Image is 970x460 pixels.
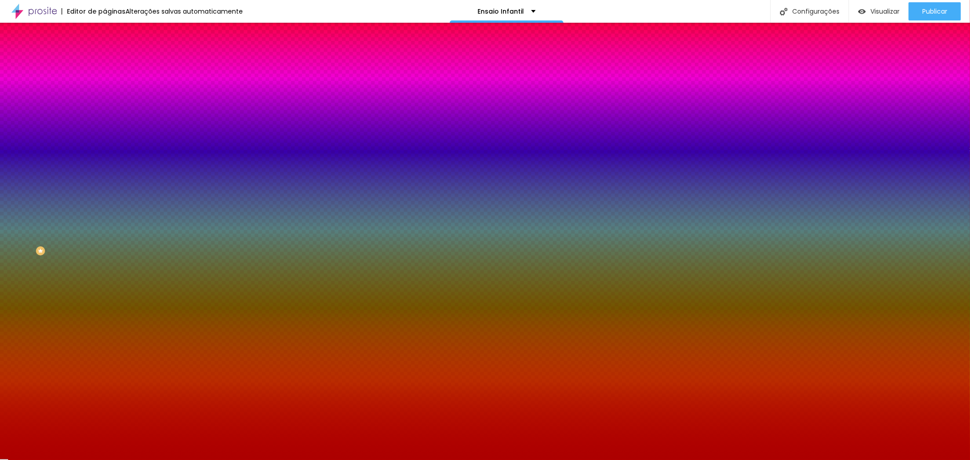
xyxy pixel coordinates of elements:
span: Publicar [922,8,947,15]
button: Publicar [909,2,961,20]
div: Alterações salvas automaticamente [126,8,243,15]
img: view-1.svg [858,8,866,15]
span: Visualizar [870,8,900,15]
img: Icone [780,8,788,15]
p: Ensaio Infantil [478,8,524,15]
div: Editor de páginas [61,8,126,15]
button: Visualizar [849,2,909,20]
